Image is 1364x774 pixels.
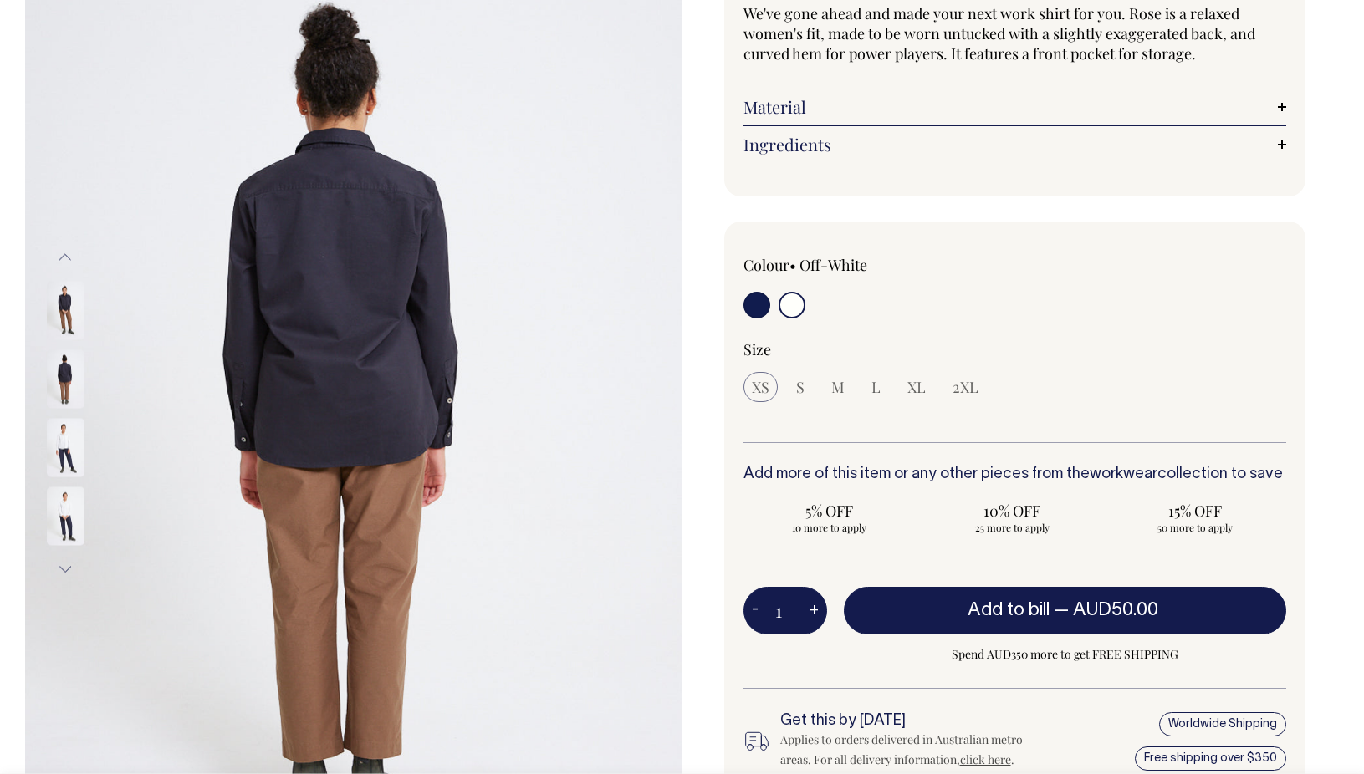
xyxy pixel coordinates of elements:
[934,521,1090,534] span: 25 more to apply
[743,594,767,628] button: -
[780,730,1040,770] div: Applies to orders delivered in Australian metro areas. For all delivery information, .
[831,377,845,397] span: M
[743,372,778,402] input: XS
[960,751,1011,767] a: click here
[1073,602,1158,619] span: AUD50.00
[907,377,926,397] span: XL
[752,521,907,534] span: 10 more to apply
[47,281,84,339] img: dark-navy
[801,594,827,628] button: +
[752,501,907,521] span: 5% OFF
[788,372,813,402] input: S
[743,135,1287,155] a: Ingredients
[47,349,84,408] img: dark-navy
[1108,496,1280,539] input: 15% OFF 50 more to apply
[47,486,84,545] img: off-white
[1116,521,1272,534] span: 50 more to apply
[863,372,889,402] input: L
[789,255,796,275] span: •
[743,339,1287,359] div: Size
[53,550,78,588] button: Next
[844,644,1287,665] span: Spend AUD350 more to get FREE SHIPPING
[743,496,916,539] input: 5% OFF 10 more to apply
[743,97,1287,117] a: Material
[944,372,987,402] input: 2XL
[899,372,934,402] input: XL
[1090,467,1157,481] a: workwear
[796,377,805,397] span: S
[780,713,1040,730] h6: Get this by [DATE]
[53,239,78,277] button: Previous
[799,255,867,275] label: Off-White
[968,602,1050,619] span: Add to bill
[871,377,881,397] span: L
[823,372,853,402] input: M
[1054,602,1162,619] span: —
[752,377,769,397] span: XS
[953,377,978,397] span: 2XL
[47,418,84,476] img: off-white
[926,496,1098,539] input: 10% OFF 25 more to apply
[743,466,1287,483] h6: Add more of this item or any other pieces from the collection to save
[934,501,1090,521] span: 10% OFF
[743,255,961,275] div: Colour
[1116,501,1272,521] span: 15% OFF
[743,3,1255,64] span: We've gone ahead and made your next work shirt for you. Rose is a relaxed women's fit, made to be...
[844,587,1287,634] button: Add to bill —AUD50.00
